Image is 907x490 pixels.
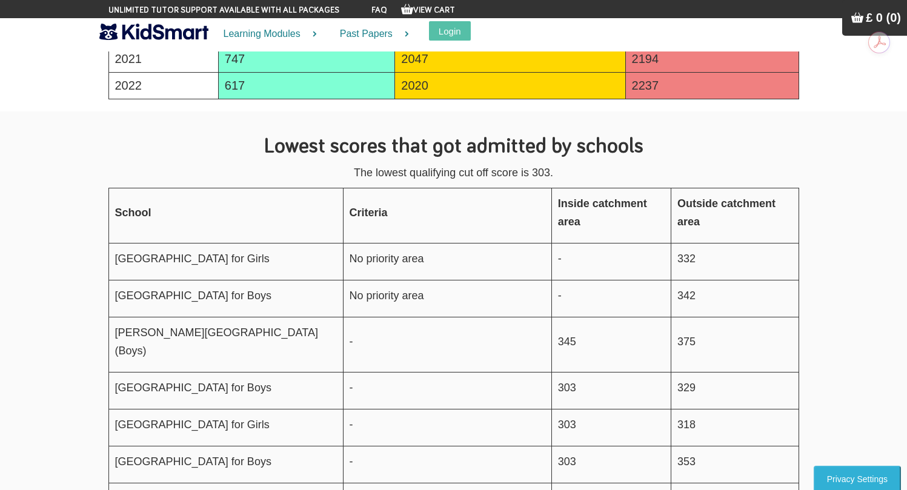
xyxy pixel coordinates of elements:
td: 747 [218,46,394,73]
p: 342 [677,286,792,305]
p: 318 [677,416,792,434]
b: Inside catchment area [558,197,647,228]
p: [GEOGRAPHIC_DATA] for Girls [115,250,337,268]
b: Criteria [350,207,388,219]
td: 2237 [625,73,799,99]
button: Login [429,21,471,41]
p: [PERSON_NAME][GEOGRAPHIC_DATA] (Boys) [115,323,337,360]
img: Your items in the shopping basket [851,12,863,24]
a: FAQ [371,6,387,15]
p: 345 [558,333,665,351]
td: 617 [218,73,394,99]
p: - [350,416,545,434]
p: No priority area [350,250,545,268]
td: 2047 [395,46,625,73]
a: View Cart [401,6,455,15]
p: [GEOGRAPHIC_DATA] for Boys [115,452,337,471]
p: 303 [558,416,665,434]
p: 375 [677,333,792,351]
p: [GEOGRAPHIC_DATA] for Girls [115,416,337,434]
span: Unlimited tutor support available with all packages [108,4,339,16]
p: - [350,379,545,397]
p: [GEOGRAPHIC_DATA] for Boys [115,286,337,305]
p: 329 [677,379,792,397]
td: 2194 [625,46,799,73]
b: Lowest scores that got admitted by schools [264,136,643,157]
span: £ 0 (0) [866,11,901,24]
p: - [350,333,545,351]
a: Learning Modules [208,18,325,50]
td: 2022 [108,73,218,99]
p: - [558,250,665,268]
td: 2021 [108,46,218,73]
p: 332 [677,250,792,268]
p: The lowest qualifying cut off score is 303. [108,164,799,182]
p: 353 [677,452,792,471]
b: School [115,207,151,219]
p: 303 [558,452,665,471]
p: [GEOGRAPHIC_DATA] for Boys [115,379,337,397]
b: Outside catchment area [677,197,776,228]
img: KidSmart logo [99,21,208,42]
a: Past Papers [325,18,417,50]
td: 2020 [395,73,625,99]
img: Your items in the shopping basket [401,3,413,15]
p: 303 [558,379,665,397]
p: - [558,286,665,305]
p: No priority area [350,286,545,305]
p: - [350,452,545,471]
